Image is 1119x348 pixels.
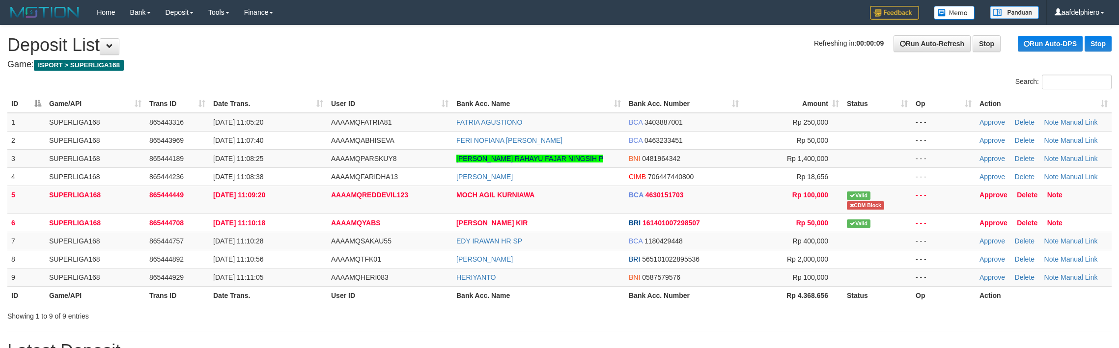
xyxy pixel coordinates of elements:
a: Manual Link [1061,118,1098,126]
td: SUPERLIGA168 [45,131,145,149]
td: - - - [912,232,976,250]
a: [PERSON_NAME] [456,173,513,181]
td: 1 [7,113,45,132]
a: Delete [1015,136,1035,144]
span: Rp 50,000 [796,136,828,144]
a: Approve [979,255,1005,263]
td: 3 [7,149,45,167]
span: Copy 4630151703 to clipboard [645,191,684,199]
a: Approve [979,136,1005,144]
span: Copy 565101022895536 to clipboard [642,255,699,263]
span: AAAAMQPARSKUY8 [331,155,397,162]
span: BNI [629,273,640,281]
span: AAAAMQFARIDHA13 [331,173,398,181]
span: AAAAMQREDDEVIL123 [331,191,408,199]
span: BCA [629,118,643,126]
a: Note [1044,255,1059,263]
th: Rp 4.368.656 [743,286,843,304]
a: Note [1044,273,1059,281]
span: [DATE] 11:10:56 [213,255,263,263]
td: SUPERLIGA168 [45,232,145,250]
a: [PERSON_NAME] KIR [456,219,528,227]
a: Note [1044,155,1059,162]
a: Delete [1015,118,1035,126]
span: Rp 2,000,000 [787,255,828,263]
span: 865444929 [149,273,184,281]
th: Action: activate to sort column ascending [976,95,1112,113]
th: Bank Acc. Number: activate to sort column ascending [625,95,743,113]
span: CIMB [629,173,646,181]
span: Copy 1180429448 to clipboard [644,237,683,245]
td: SUPERLIGA168 [45,167,145,186]
span: 865443316 [149,118,184,126]
a: Note [1044,118,1059,126]
span: Copy 706447440800 to clipboard [648,173,694,181]
a: HERIYANTO [456,273,496,281]
a: Note [1044,173,1059,181]
img: panduan.png [990,6,1039,19]
th: Bank Acc. Number [625,286,743,304]
span: Valid transaction [847,191,870,200]
th: User ID: activate to sort column ascending [327,95,452,113]
img: MOTION_logo.png [7,5,82,20]
td: SUPERLIGA168 [45,214,145,232]
th: Date Trans. [209,286,327,304]
td: SUPERLIGA168 [45,250,145,268]
th: ID: activate to sort column descending [7,95,45,113]
th: Bank Acc. Name: activate to sort column ascending [452,95,625,113]
td: SUPERLIGA168 [45,149,145,167]
a: Note [1047,191,1063,199]
a: Run Auto-DPS [1018,36,1083,52]
td: - - - [912,186,976,214]
th: User ID [327,286,452,304]
span: Rp 400,000 [793,237,828,245]
span: [DATE] 11:09:20 [213,191,265,199]
td: - - - [912,113,976,132]
span: [DATE] 11:07:40 [213,136,263,144]
span: BRI [629,255,640,263]
span: 865443969 [149,136,184,144]
span: 865444708 [149,219,184,227]
img: Button%20Memo.svg [934,6,975,20]
span: AAAAMQTFK01 [331,255,381,263]
th: Action [976,286,1112,304]
span: [DATE] 11:08:25 [213,155,263,162]
th: Op: activate to sort column ascending [912,95,976,113]
a: Approve [979,219,1007,227]
span: BRI [629,219,641,227]
td: 5 [7,186,45,214]
span: Valid transaction [847,219,870,228]
span: Refreshing in: [814,39,884,47]
td: - - - [912,131,976,149]
span: ISPORT > SUPERLIGA168 [34,60,124,71]
span: Rp 50,000 [796,219,828,227]
span: [DATE] 11:05:20 [213,118,263,126]
label: Search: [1015,75,1112,89]
td: 7 [7,232,45,250]
a: Note [1044,237,1059,245]
span: 865444236 [149,173,184,181]
a: Delete [1015,155,1035,162]
a: Delete [1015,173,1035,181]
strong: 00:00:09 [856,39,884,47]
a: FERI NOFIANA [PERSON_NAME] [456,136,562,144]
th: Date Trans.: activate to sort column ascending [209,95,327,113]
td: - - - [912,268,976,286]
span: BCA [629,191,643,199]
span: 865444189 [149,155,184,162]
th: Status: activate to sort column ascending [843,95,912,113]
span: [DATE] 11:11:05 [213,273,263,281]
td: 9 [7,268,45,286]
a: Delete [1017,219,1037,227]
a: FATRIA AGUSTIONO [456,118,522,126]
a: Manual Link [1061,155,1098,162]
a: Approve [979,155,1005,162]
h4: Game: [7,60,1112,70]
a: Manual Link [1061,173,1098,181]
td: SUPERLIGA168 [45,113,145,132]
a: Approve [979,237,1005,245]
th: Trans ID [145,286,209,304]
span: [DATE] 11:10:28 [213,237,263,245]
span: 865444449 [149,191,184,199]
span: Copy 3403887001 to clipboard [644,118,683,126]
